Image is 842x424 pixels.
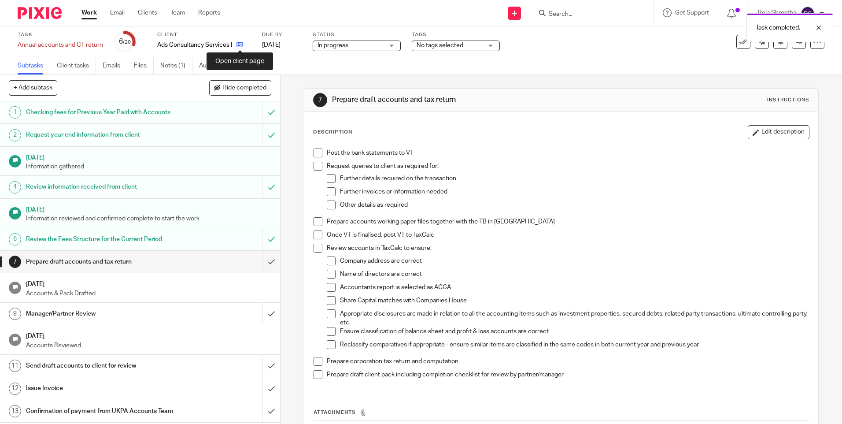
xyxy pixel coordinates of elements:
[157,31,251,38] label: Client
[57,57,96,74] a: Client tasks
[198,8,220,17] a: Reports
[801,6,815,20] img: svg%3E
[340,340,809,349] p: Reclassify comparatives if appropriate - ensure similar items are classified in the same codes in...
[748,125,809,139] button: Edit description
[9,256,21,268] div: 7
[157,41,232,49] p: Ads Consultancy Services Ltd
[160,57,192,74] a: Notes (1)
[327,370,809,379] p: Prepare draft client pack including completion checklist for review by partner/manager
[340,187,809,196] p: Further invoices or information needed
[26,128,177,141] h1: Request year end information from client
[9,181,21,193] div: 4
[26,106,177,119] h1: Checking fees for Previous Year Paid with Accounts
[26,255,177,268] h1: Prepare draft accounts and tax return
[18,57,50,74] a: Subtasks
[26,278,272,289] h1: [DATE]
[18,41,103,49] div: Annual accounts and CT return
[209,80,271,95] button: Hide completed
[9,80,57,95] button: + Add subtask
[340,201,809,209] p: Other details as required
[9,106,21,119] div: 1
[138,8,157,17] a: Clients
[327,231,809,239] p: Once VT is finalised, post VT to TaxCalc
[26,203,272,214] h1: [DATE]
[222,85,266,92] span: Hide completed
[313,93,327,107] div: 7
[313,31,401,38] label: Status
[26,214,272,223] p: Information reviewed and confirmed complete to start the work
[123,40,131,45] small: /20
[340,257,809,265] p: Company address are correct
[26,382,177,395] h1: Issue Invoice
[340,174,809,183] p: Further details required on the transaction
[9,308,21,320] div: 9
[9,233,21,245] div: 6
[340,296,809,305] p: Share Capital matches with Companies House
[314,410,356,415] span: Attachments
[327,244,809,253] p: Review accounts in TaxCalc to ensure:
[26,289,272,298] p: Accounts & Pack Drafted
[26,162,272,171] p: Information gathered
[9,383,21,395] div: 12
[9,360,21,372] div: 11
[327,162,809,171] p: Request queries to client as required for:
[756,23,800,32] p: Task completed.
[26,330,272,341] h1: [DATE]
[340,270,809,279] p: Name of directors are correct
[9,405,21,417] div: 13
[110,8,125,17] a: Email
[262,31,302,38] label: Due by
[327,149,809,157] p: Post the bank statements to VT
[340,327,809,336] p: Ensure classification of balance sheet and profit & loss accounts are correct
[26,405,177,418] h1: Confirmation of payment from UKPA Accounts Team
[417,42,463,48] span: No tags selected
[26,151,272,162] h1: [DATE]
[26,233,177,246] h1: Review the Fees Structure for the Current Period
[26,341,272,350] p: Accounts Reviewed
[767,97,809,104] div: Instructions
[327,217,809,226] p: Prepare accounts working paper files together with the TB in [GEOGRAPHIC_DATA]
[26,307,177,320] h1: Manager/Partner Review
[313,129,352,136] p: Description
[103,57,127,74] a: Emails
[9,129,21,141] div: 2
[81,8,97,17] a: Work
[18,7,62,19] img: Pixie
[199,57,233,74] a: Audit logs
[119,37,131,47] div: 6
[26,180,177,193] h1: Review information received from client
[340,283,809,292] p: Accountants report is selected as ACCA
[18,31,103,38] label: Task
[340,309,809,327] p: Appropriate disclosures are made in relation to all the accounting items such as investment prope...
[318,42,348,48] span: In progress
[170,8,185,17] a: Team
[262,42,281,48] span: [DATE]
[332,95,580,104] h1: Prepare draft accounts and tax return
[327,357,809,366] p: Prepare corporation tax return and computation
[412,31,500,38] label: Tags
[26,359,177,372] h1: Send draft accounts to client for review
[134,57,154,74] a: Files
